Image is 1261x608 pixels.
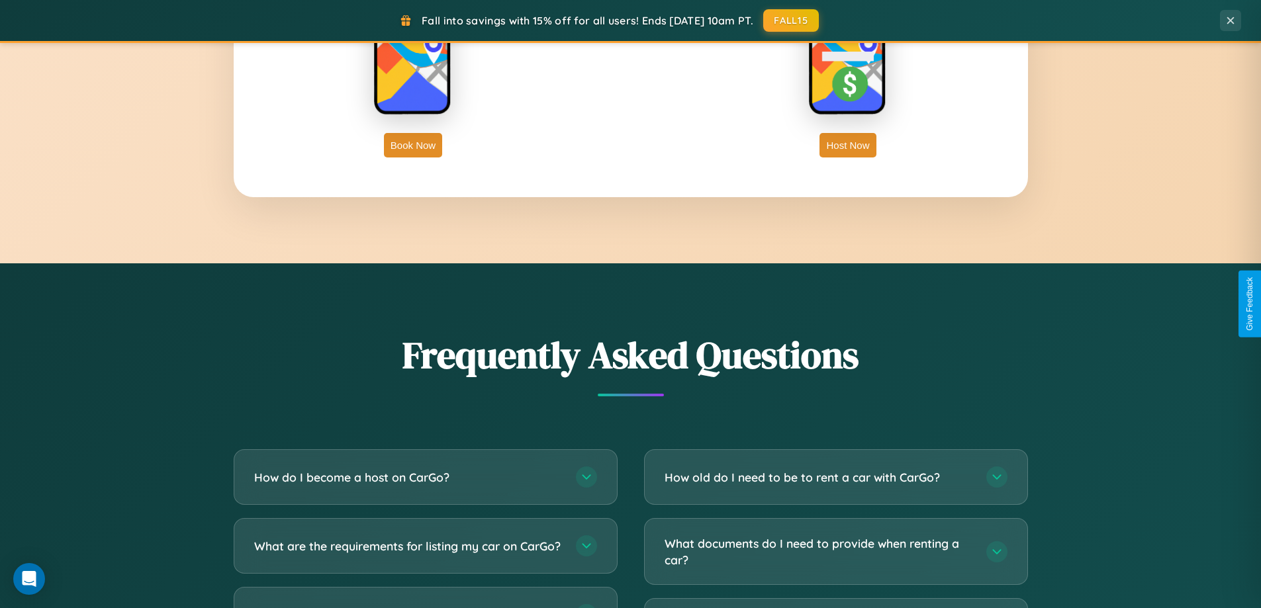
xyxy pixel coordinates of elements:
div: Give Feedback [1245,277,1254,331]
button: Book Now [384,133,442,157]
h3: How old do I need to be to rent a car with CarGo? [665,469,973,486]
h3: How do I become a host on CarGo? [254,469,563,486]
button: Host Now [819,133,876,157]
h3: What are the requirements for listing my car on CarGo? [254,538,563,554]
div: Open Intercom Messenger [13,563,45,595]
h3: What documents do I need to provide when renting a car? [665,535,973,568]
h2: Frequently Asked Questions [234,329,1028,380]
button: FALL15 [763,9,819,32]
span: Fall into savings with 15% off for all users! Ends [DATE] 10am PT. [422,14,753,27]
